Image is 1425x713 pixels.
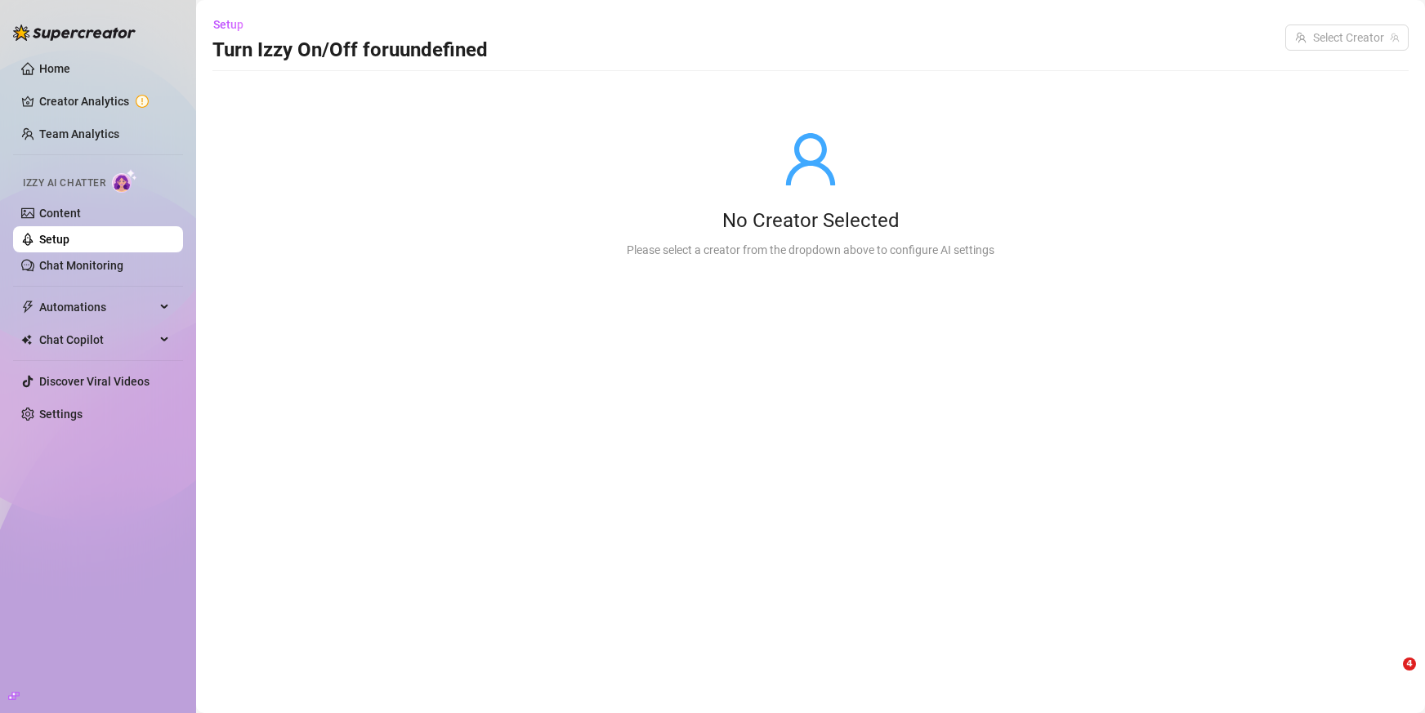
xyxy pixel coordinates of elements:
[39,375,150,388] a: Discover Viral Videos
[627,208,994,234] div: No Creator Selected
[39,327,155,353] span: Chat Copilot
[781,130,840,189] span: user
[39,233,69,246] a: Setup
[23,176,105,191] span: Izzy AI Chatter
[39,294,155,320] span: Automations
[1390,33,1400,42] span: team
[21,334,32,345] img: Chat Copilot
[213,18,243,31] span: Setup
[1369,657,1409,697] iframe: Intercom live chat
[212,38,488,64] h3: Turn Izzy On/Off for uundefined
[39,62,70,75] a: Home
[212,11,257,38] button: Setup
[39,408,83,421] a: Settings
[39,207,81,220] a: Content
[21,301,34,314] span: thunderbolt
[13,25,136,41] img: logo-BBDzfeDw.svg
[39,259,123,272] a: Chat Monitoring
[8,690,20,702] span: build
[39,88,170,114] a: Creator Analytics exclamation-circle
[39,127,119,140] a: Team Analytics
[1403,657,1416,671] span: 4
[112,169,137,193] img: AI Chatter
[627,241,994,259] div: Please select a creator from the dropdown above to configure AI settings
